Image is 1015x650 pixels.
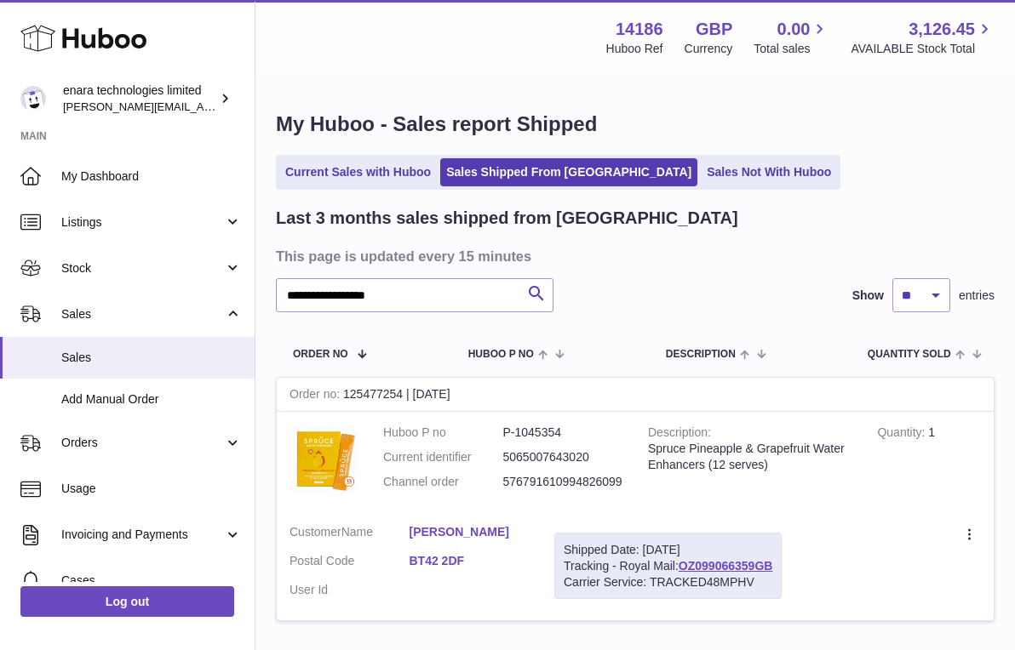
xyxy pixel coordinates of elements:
[61,527,224,543] span: Invoicing and Payments
[864,412,994,511] td: 1
[666,349,736,360] span: Description
[383,474,503,490] dt: Channel order
[503,425,623,441] dd: P-1045354
[468,349,534,360] span: Huboo P no
[383,449,503,465] dt: Current identifier
[61,391,242,408] span: Add Manual Order
[290,524,410,545] dt: Name
[290,387,343,405] strong: Order no
[696,18,732,41] strong: GBP
[61,435,224,451] span: Orders
[648,425,711,443] strong: Description
[61,260,224,277] span: Stock
[701,158,837,186] a: Sales Not With Huboo
[606,41,663,57] div: Huboo Ref
[564,574,772,590] div: Carrier Service: TRACKED48MPHV
[63,83,216,115] div: enara technologies limited
[410,524,530,540] a: [PERSON_NAME]
[503,449,623,465] dd: 5065007643020
[503,474,623,490] dd: 576791610994826099
[679,559,773,573] a: OZ099066359GB
[564,542,772,558] div: Shipped Date: [DATE]
[754,41,829,57] span: Total sales
[685,41,733,57] div: Currency
[276,247,990,265] h3: This page is updated every 15 minutes
[440,158,697,186] a: Sales Shipped From [GEOGRAPHIC_DATA]
[61,168,242,185] span: My Dashboard
[616,18,663,41] strong: 14186
[290,525,341,539] span: Customer
[293,349,348,360] span: Order No
[410,553,530,569] a: BT42 2DF
[279,158,437,186] a: Current Sales with Huboo
[290,582,410,598] dt: User Id
[20,586,234,617] a: Log out
[777,18,811,41] span: 0.00
[63,100,341,113] span: [PERSON_NAME][EMAIL_ADDRESS][DOMAIN_NAME]
[276,207,738,230] h2: Last 3 months sales shipped from [GEOGRAPHIC_DATA]
[851,41,995,57] span: AVAILABLE Stock Total
[909,18,975,41] span: 3,126.45
[277,378,994,412] div: 125477254 | [DATE]
[61,350,242,366] span: Sales
[852,288,884,304] label: Show
[61,573,242,589] span: Cases
[383,425,503,441] dt: Huboo P no
[554,533,782,600] div: Tracking - Royal Mail:
[61,214,224,231] span: Listings
[851,18,995,57] a: 3,126.45 AVAILABLE Stock Total
[276,111,995,138] h1: My Huboo - Sales report Shipped
[20,86,46,111] img: Dee@enara.co
[61,306,224,322] span: Sales
[868,349,951,360] span: Quantity Sold
[61,481,242,497] span: Usage
[290,553,410,573] dt: Postal Code
[754,18,829,57] a: 0.00 Total sales
[877,425,928,443] strong: Quantity
[290,425,358,493] img: 1747668863.jpeg
[648,441,852,473] div: Spruce Pineapple & Grapefruit Water Enhancers (12 serves)
[959,288,995,304] span: entries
